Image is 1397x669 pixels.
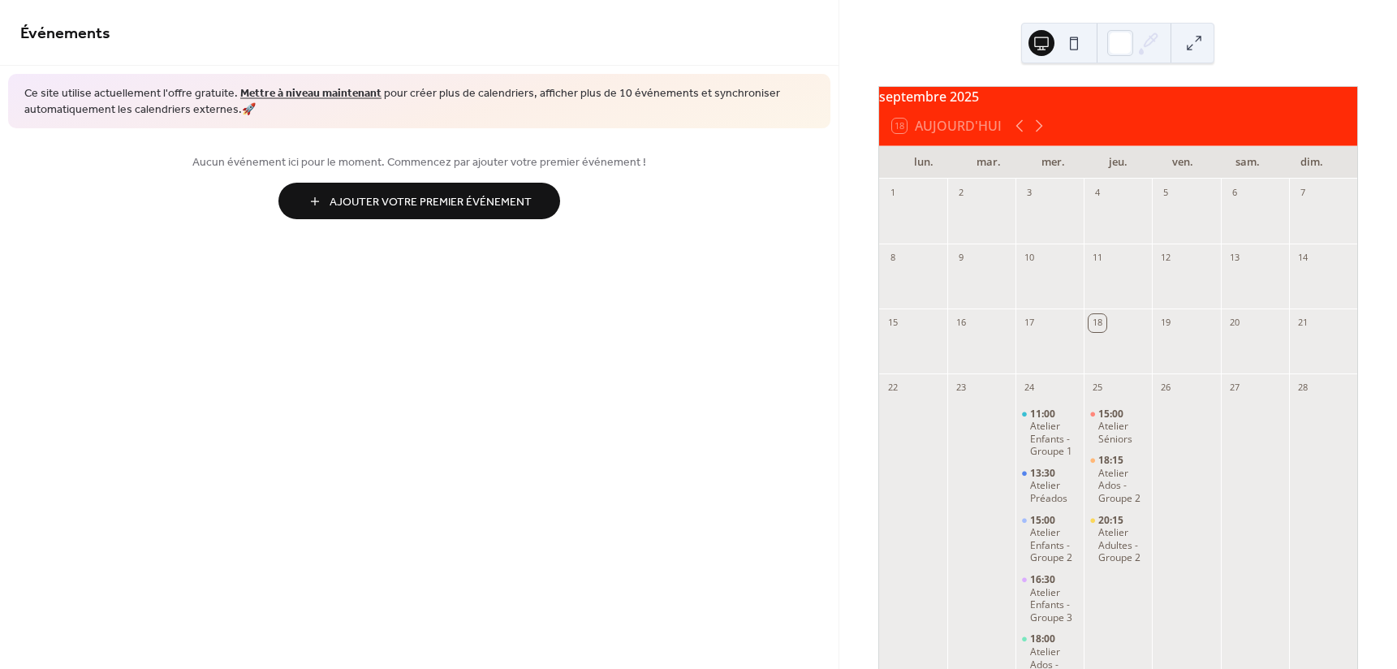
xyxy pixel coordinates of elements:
div: ven. [1150,146,1215,179]
div: Atelier Ados - Groupe 2 [1098,467,1145,505]
div: 5 [1157,184,1175,202]
div: jeu. [1085,146,1150,179]
div: 3 [1020,184,1038,202]
div: 21 [1294,314,1312,332]
span: Ajouter Votre Premier Événement [330,194,532,211]
div: mer. [1021,146,1086,179]
a: Ajouter Votre Premier Événement [20,183,818,219]
div: 23 [952,379,970,397]
div: 4 [1089,184,1106,202]
div: Atelier Séniors [1084,408,1152,446]
div: 7 [1294,184,1312,202]
div: 22 [884,379,902,397]
div: sam. [1215,146,1280,179]
div: 20 [1226,314,1244,332]
div: septembre 2025 [879,87,1357,106]
div: 19 [1157,314,1175,332]
span: 18:15 [1098,454,1126,467]
div: 17 [1020,314,1038,332]
div: 27 [1226,379,1244,397]
div: Atelier Enfants - Groupe 1 [1015,408,1084,458]
div: Atelier Adultes - Groupe 2 [1084,514,1152,564]
span: 20:15 [1098,514,1126,527]
div: Atelier Ados - Groupe 2 [1084,454,1152,504]
div: Atelier Enfants - Groupe 2 [1015,514,1084,564]
div: 18 [1089,314,1106,332]
span: Ce site utilise actuellement l'offre gratuite. pour créer plus de calendriers, afficher plus de 1... [24,86,814,118]
div: 28 [1294,379,1312,397]
span: 18:00 [1030,632,1058,645]
div: 12 [1157,249,1175,267]
div: 6 [1226,184,1244,202]
div: lun. [892,146,957,179]
div: 15 [884,314,902,332]
div: 25 [1089,379,1106,397]
div: 11 [1089,249,1106,267]
div: 16 [952,314,970,332]
span: Événements [20,18,110,50]
div: 1 [884,184,902,202]
div: 14 [1294,249,1312,267]
span: 16:30 [1030,573,1058,586]
div: Atelier Enfants - Groupe 1 [1030,420,1077,458]
a: Mettre à niveau maintenant [240,83,382,105]
div: 9 [952,249,970,267]
div: 26 [1157,379,1175,397]
div: Atelier Enfants - Groupe 2 [1030,526,1077,564]
div: Atelier Séniors [1098,420,1145,445]
span: 13:30 [1030,467,1058,480]
div: Atelier Enfants - Groupe 3 [1030,586,1077,624]
div: Atelier Adultes - Groupe 2 [1098,526,1145,564]
div: Atelier Enfants - Groupe 3 [1015,573,1084,624]
div: 2 [952,184,970,202]
div: Atelier Préados [1030,479,1077,504]
div: Atelier Préados [1015,467,1084,505]
div: dim. [1279,146,1344,179]
span: Aucun événement ici pour le moment. Commencez par ajouter votre premier événement ! [20,154,818,171]
button: Ajouter Votre Premier Événement [278,183,560,219]
div: 10 [1020,249,1038,267]
span: 11:00 [1030,408,1058,421]
div: 24 [1020,379,1038,397]
span: 15:00 [1098,408,1126,421]
span: 15:00 [1030,514,1058,527]
div: 13 [1226,249,1244,267]
div: mar. [956,146,1021,179]
div: 8 [884,249,902,267]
